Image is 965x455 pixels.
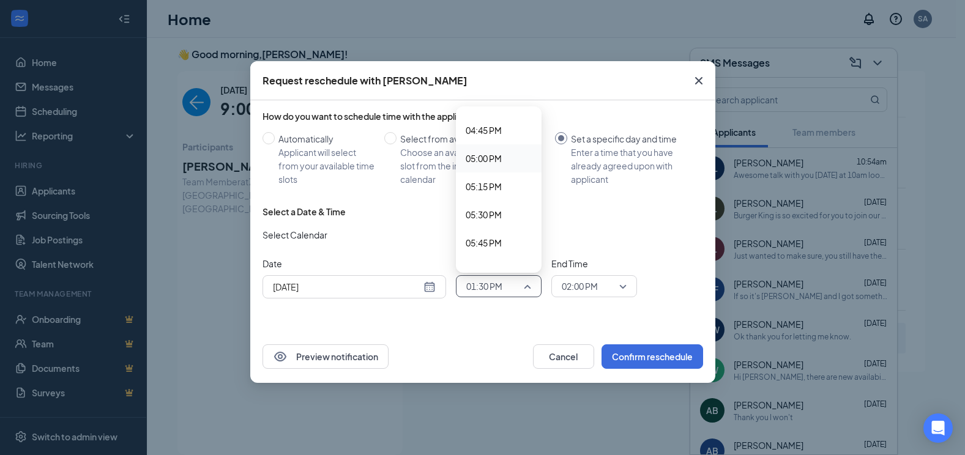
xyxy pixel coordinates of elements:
div: Applicant will select from your available time slots [278,146,374,186]
span: 01:30 PM [466,277,502,295]
span: 04:45 PM [466,124,502,137]
div: Automatically [278,132,374,146]
div: Select from availability [400,132,545,146]
span: 05:15 PM [466,180,502,193]
span: 05:00 PM [466,152,502,165]
span: 05:30 PM [466,208,502,221]
span: 02:00 PM [562,277,598,295]
span: Date [263,257,446,270]
span: 06:00 PM [466,264,502,278]
span: End Time [551,257,637,270]
span: 05:45 PM [466,236,502,250]
div: Enter a time that you have already agreed upon with applicant [571,146,693,186]
button: EyePreview notification [263,344,389,369]
button: Close [682,61,715,100]
input: Sep 18, 2025 [273,280,421,294]
button: Cancel [533,344,594,369]
button: Confirm reschedule [602,344,703,369]
div: Select a Date & Time [263,205,346,218]
div: Set a specific day and time [571,132,693,146]
div: Open Intercom Messenger [923,413,953,443]
svg: Eye [273,349,288,364]
svg: Cross [691,73,706,88]
span: Select Calendar [263,228,327,242]
div: Request reschedule with [PERSON_NAME] [263,74,468,87]
div: Choose an available day and time slot from the interview lead’s calendar [400,146,545,186]
div: How do you want to schedule time with the applicant? [263,110,703,122]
